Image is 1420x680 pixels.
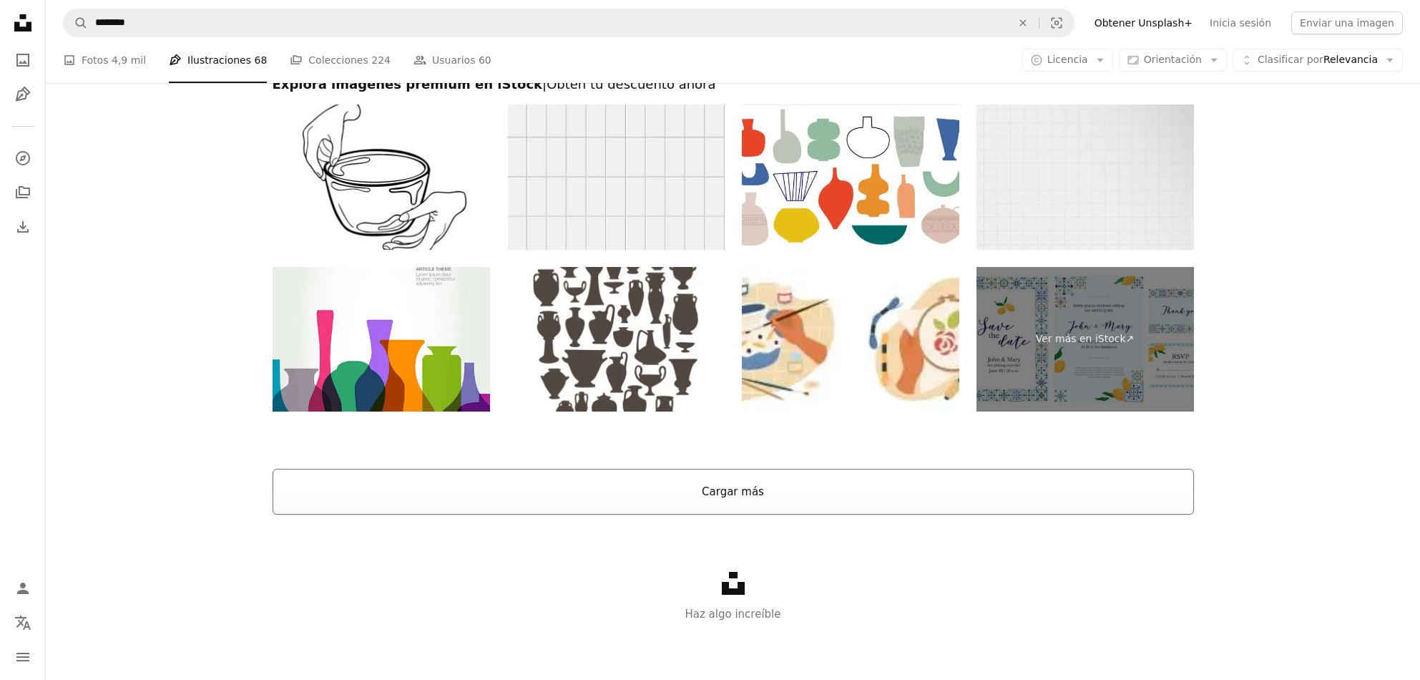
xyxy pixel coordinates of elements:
[742,267,959,412] img: Conjunto hecho a mano con manos humanas creando trabajos artesanales
[64,9,88,37] button: Buscar en Unsplash
[9,80,37,109] a: Ilustraciones
[9,643,37,671] button: Menú
[273,76,1194,93] h2: Explora imágenes premium en iStock
[1007,9,1039,37] button: Borrar
[976,105,1194,250] img: Pared de azulejos blancos. Patrón de rejilla de azulejos cerámicos para baño, cocina o aseo inter...
[976,267,1194,412] a: Ver más en iStock↗
[413,37,491,83] a: Usuarios 60
[63,9,1074,37] form: Encuentra imágenes en todo el sitio
[1201,11,1280,34] a: Inicia sesión
[9,574,37,603] a: Iniciar sesión / Registrarse
[542,77,715,92] span: | Obtén tu descuento ahora
[1039,9,1074,37] button: Búsqueda visual
[9,46,37,74] a: Fotos
[273,267,490,412] img: Plantilla de portada de revista de diseño de interiores
[1119,49,1227,72] button: Orientación
[63,37,146,83] a: Fotos 4,9 mil
[290,37,391,83] a: Colecciones 224
[1258,54,1323,65] span: Clasificar por
[9,144,37,173] a: Explorar
[1233,49,1403,72] button: Clasificar porRelevancia
[273,469,1194,515] button: Cargar más
[112,52,146,68] span: 4,9 mil
[507,267,725,412] img: Conjunto de jarrones antiguos. ánforas de cerámica griega y romana, vasos, tarros.
[1291,11,1403,34] button: Enviar una imagen
[742,105,959,250] img: Jarrones de cerámica vectorial en minimalismo de moda. Cerámica moderna para carteles, arte mural...
[1086,11,1201,34] a: Obtener Unsplash+
[9,9,37,40] a: Inicio — Unsplash
[507,105,725,250] img: Baldosas grises en relieve
[479,52,491,68] span: 60
[273,105,490,250] img: Manos humanas elaborando cuenco de arcilla contorno de tinta dibujado a mano. Dos manos haciendo ...
[1047,54,1088,65] span: Licencia
[46,606,1420,623] p: Haz algo increíble
[9,213,37,241] a: Historial de descargas
[9,608,37,637] button: Idioma
[371,52,391,68] span: 224
[9,178,37,207] a: Colecciones
[1258,53,1378,67] span: Relevancia
[1022,49,1113,72] button: Licencia
[1144,54,1202,65] span: Orientación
